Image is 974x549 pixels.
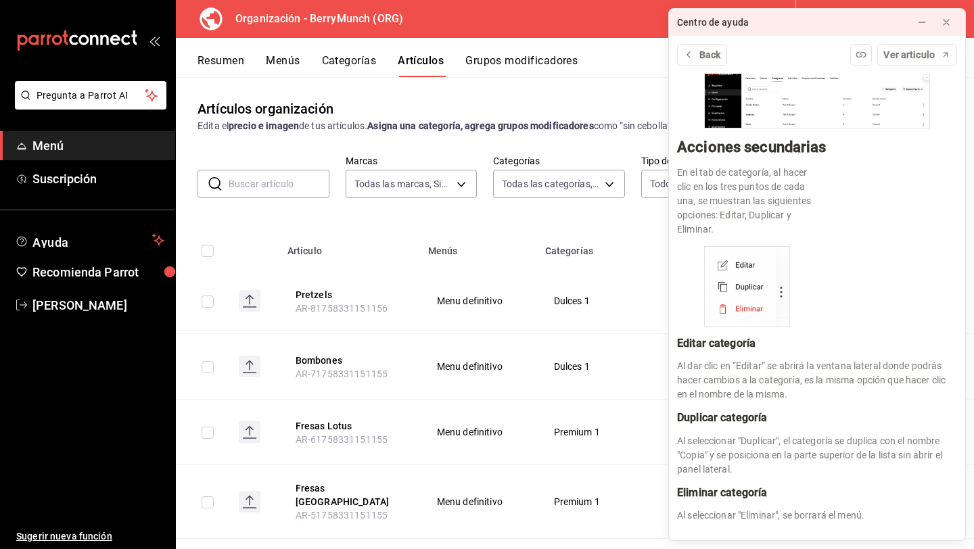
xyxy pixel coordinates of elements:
[677,139,957,156] h1: Acciones secundarias
[677,508,957,523] p: Al seleccionar "Eliminar", se borrará el menú.
[266,54,300,77] button: Menús
[677,486,957,499] h2: Eliminar categoría
[16,529,164,544] span: Sugerir nueva función
[279,225,420,268] th: Artículo
[883,48,935,62] span: Ver articulo
[37,89,145,103] span: Pregunta a Parrot AI
[677,359,957,402] p: Al dar clic en “Editar” se abrirá la ventana lateral donde podrás hacer cambios a la categoría, e...
[296,481,404,508] button: edit-product-location
[437,497,520,506] span: Menu definitivo
[677,337,957,350] h2: Editar categoría
[437,362,520,371] span: Menu definitivo
[346,156,478,166] label: Marcas
[877,44,957,66] button: Ver articulo
[229,120,299,131] strong: precio e imagen
[465,54,578,77] button: Grupos modificadores
[677,166,817,237] p: En el tab de categoría, al hacer clic en los tres puntos de cada una, se muestran las siguientes ...
[198,99,333,119] div: Artículos organización
[15,81,166,110] button: Pregunta a Parrot AI
[32,170,164,188] span: Suscripción
[677,434,957,477] p: Al seleccionar "Duplicar", el categoría se duplica con el nombre "Copia" y se posiciona en la par...
[225,11,403,27] h3: Organización - BerryMunch (ORG)
[677,16,749,30] div: Centro de ayuda
[296,419,404,433] button: edit-product-location
[149,35,160,46] button: open_drawer_menu
[9,98,166,112] a: Pregunta a Parrot AI
[354,177,453,191] span: Todas las marcas, Sin marca
[554,296,648,306] span: Dulces 1
[198,54,244,77] button: Resumen
[699,48,721,62] span: Back
[296,434,388,445] span: AR-61758331151155
[367,120,593,131] strong: Asigna una categoría, agrega grupos modificadores
[229,170,329,197] input: Buscar artículo
[493,156,625,166] label: Categorías
[198,119,952,133] div: Edita el de tus artículos. como “sin cebolla” o “extra queso”.
[296,288,404,302] button: edit-product-location
[198,54,974,77] div: navigation tabs
[502,177,600,191] span: Todas las categorías, Sin categoría
[322,54,377,77] button: Categorías
[437,296,520,306] span: Menu definitivo
[296,368,388,379] span: AR-71758331151155
[32,232,147,248] span: Ayuda
[296,303,388,314] span: AR-81758331151156
[677,411,957,424] h2: Duplicar categoría
[32,263,164,281] span: Recomienda Parrot
[296,510,388,521] span: AR-51758331151155
[641,156,773,166] label: Tipo de venta
[650,177,730,191] span: Todos los artículos
[437,427,520,437] span: Menu definitivo
[664,225,758,268] th: Modificadores
[554,497,648,506] span: Premium 1
[420,225,537,268] th: Menús
[32,137,164,155] span: Menú
[398,54,444,77] button: Artículos
[554,362,648,371] span: Dulces 1
[537,225,665,268] th: Categorías
[677,44,727,66] button: Back
[296,354,404,367] button: edit-product-location
[32,296,164,314] span: [PERSON_NAME]
[554,427,648,437] span: Premium 1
